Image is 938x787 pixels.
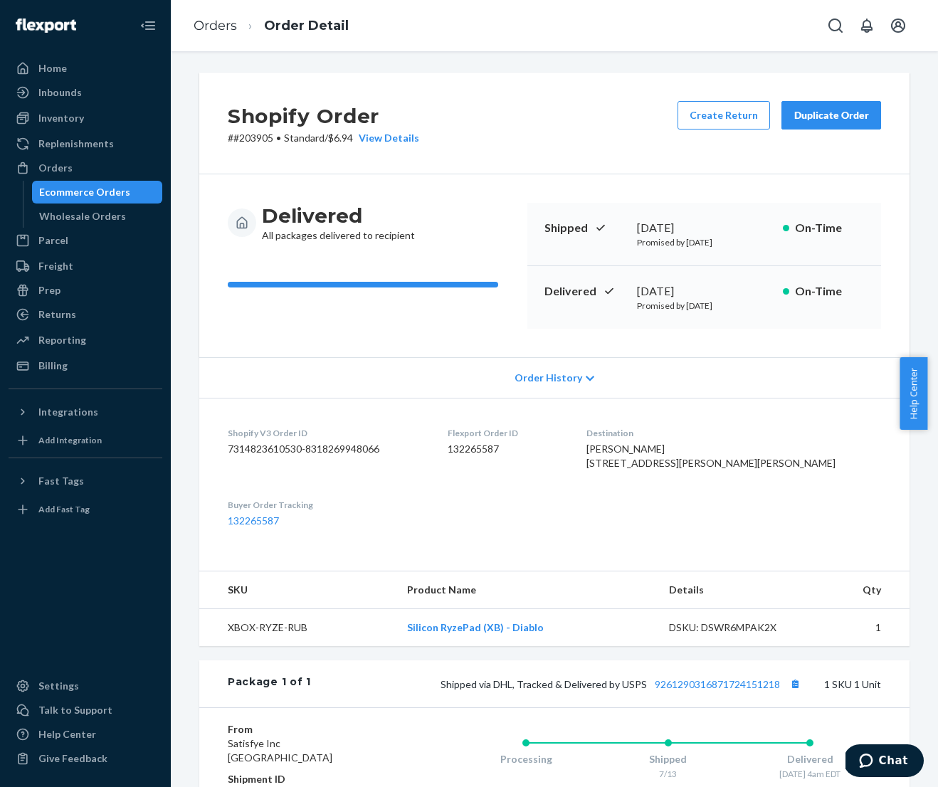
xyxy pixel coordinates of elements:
a: Wholesale Orders [32,205,163,228]
div: DSKU: DSWR6MPAK2X [669,620,803,635]
div: Processing [455,752,597,766]
div: Freight [38,259,73,273]
a: Order Detail [264,18,349,33]
p: Promised by [DATE] [637,300,771,312]
button: Help Center [900,357,927,430]
a: Add Fast Tag [9,498,162,521]
button: Copy tracking number [786,675,804,693]
div: [DATE] [637,220,771,236]
a: Settings [9,675,162,697]
a: Inventory [9,107,162,130]
a: 9261290316871724151218 [655,678,780,690]
span: Satisfye Inc [GEOGRAPHIC_DATA] [228,737,332,764]
a: Billing [9,354,162,377]
div: Home [38,61,67,75]
div: Add Integration [38,434,102,446]
div: Talk to Support [38,703,112,717]
a: Orders [194,18,237,33]
span: [PERSON_NAME] [STREET_ADDRESS][PERSON_NAME][PERSON_NAME] [586,443,836,469]
a: Ecommerce Orders [32,181,163,204]
button: Open notifications [853,11,881,40]
a: Replenishments [9,132,162,155]
dt: Flexport Order ID [448,427,564,439]
div: Reporting [38,333,86,347]
th: Qty [813,571,910,609]
div: Fast Tags [38,474,84,488]
button: Give Feedback [9,747,162,770]
a: Inbounds [9,81,162,104]
a: Returns [9,303,162,326]
th: SKU [199,571,396,609]
a: Add Integration [9,429,162,452]
div: Help Center [38,727,96,741]
div: Inbounds [38,85,82,100]
button: Talk to Support [9,699,162,722]
img: Flexport logo [16,19,76,33]
td: XBOX-RYZE-RUB [199,609,396,647]
div: Prep [38,283,60,297]
div: Shipped [597,752,739,766]
h3: Delivered [262,203,415,228]
div: Settings [38,679,79,693]
div: [DATE] 4am EDT [739,768,881,780]
a: Prep [9,279,162,302]
span: • [276,132,281,144]
span: Shipped via DHL, Tracked & Delivered by USPS [441,678,804,690]
dt: Destination [586,427,881,439]
dd: 132265587 [448,442,564,456]
button: View Details [353,131,419,145]
div: Orders [38,161,73,175]
p: On-Time [795,283,864,300]
dt: Buyer Order Tracking [228,499,425,511]
th: Details [658,571,814,609]
dd: 7314823610530-8318269948066 [228,442,425,456]
th: Product Name [396,571,658,609]
div: All packages delivered to recipient [262,203,415,243]
span: Standard [284,132,325,144]
td: 1 [813,609,910,647]
button: Duplicate Order [781,101,881,130]
button: Close Navigation [134,11,162,40]
div: Delivered [739,752,881,766]
dt: Shipment ID [228,772,398,786]
dt: Shopify V3 Order ID [228,427,425,439]
dt: From [228,722,398,736]
div: Integrations [38,405,98,419]
a: Parcel [9,229,162,252]
div: Inventory [38,111,84,125]
a: Freight [9,255,162,278]
div: 1 SKU 1 Unit [311,675,881,693]
a: Silicon RyzePad (XB) - Diablo [407,621,544,633]
div: Wholesale Orders [39,209,126,223]
div: Parcel [38,233,68,248]
div: Billing [38,359,68,373]
p: Promised by [DATE] [637,236,771,248]
p: Delivered [544,283,626,300]
a: 132265587 [228,514,279,527]
a: Home [9,57,162,80]
a: Help Center [9,723,162,746]
div: Ecommerce Orders [39,185,130,199]
button: Open Search Box [821,11,850,40]
button: Fast Tags [9,470,162,492]
button: Open account menu [884,11,912,40]
div: Package 1 of 1 [228,675,311,693]
a: Orders [9,157,162,179]
a: Reporting [9,329,162,352]
h2: Shopify Order [228,101,419,131]
p: On-Time [795,220,864,236]
div: Replenishments [38,137,114,151]
div: Returns [38,307,76,322]
div: Add Fast Tag [38,503,90,515]
div: Give Feedback [38,751,107,766]
ol: breadcrumbs [182,5,360,47]
span: Order History [515,371,582,385]
button: Integrations [9,401,162,423]
iframe: Opens a widget where you can chat to one of our agents [845,744,924,780]
div: 7/13 [597,768,739,780]
p: # #203905 / $6.94 [228,131,419,145]
div: [DATE] [637,283,771,300]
